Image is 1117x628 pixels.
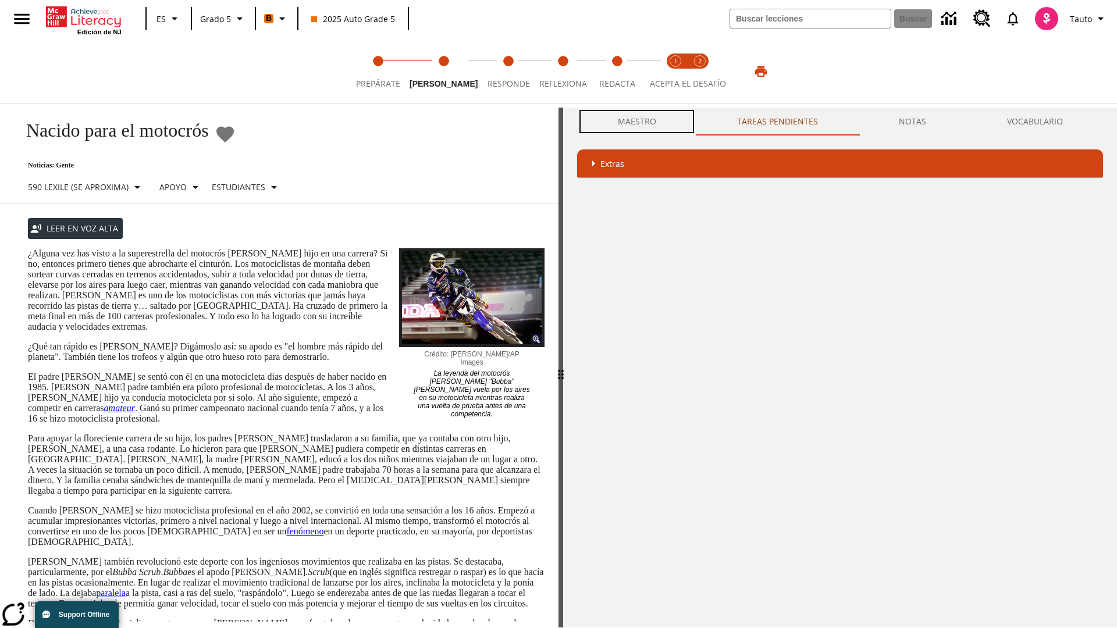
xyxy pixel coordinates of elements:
p: ¿Alguna vez has visto a la superestrella del motocrós [PERSON_NAME] hijo en una carrera? Si no, e... [28,248,545,332]
button: Tipo de apoyo, Apoyo [155,177,207,198]
h1: Nacido para el motocrós [14,120,209,141]
button: Lenguaje: ES, Selecciona un idioma [150,8,187,29]
p: Cuando [PERSON_NAME] se hizo motociclista profesional en el año 2002, se convirtió en toda una se... [28,505,545,547]
img: Ampliar [531,334,542,344]
img: avatar image [1035,7,1058,30]
div: Extras [577,149,1103,177]
button: Grado: Grado 5, Elige un grado [195,8,251,29]
span: Responde [488,78,530,89]
button: Seleccionar estudiante [207,177,286,198]
p: Apoyo [159,181,187,193]
span: Reflexiona [539,78,587,89]
p: Crédito: [PERSON_NAME]/AP Images [414,347,530,366]
span: Grado 5 [200,13,231,25]
a: paralela [96,588,126,598]
div: Instructional Panel Tabs [577,108,1103,135]
button: NOTAS [858,108,966,135]
span: Redacta [599,78,635,89]
button: Escoja un nuevo avatar [1028,3,1065,34]
em: Scrub [308,567,329,577]
p: El padre [PERSON_NAME] se sentó con él en una motocicleta días después de haber nacido en 1985. [... [28,372,545,424]
a: fenómeno [286,526,323,536]
button: Abrir el menú lateral [5,2,39,36]
p: [PERSON_NAME] también revolucionó este deporte con los ingeniosos movimientos que realizaba en la... [28,556,545,609]
a: Notificaciones [998,3,1028,34]
button: Añadir a mis Favoritas - Nacido para el motocrós [215,124,236,144]
input: Buscar campo [730,9,891,28]
text: 1 [674,58,677,65]
button: Leer en voz alta [28,218,123,240]
button: Redacta step 5 of 5 [587,40,648,104]
span: Tauto [1070,13,1092,25]
a: Centro de recursos, Se abrirá en una pestaña nueva. [966,3,998,34]
button: Acepta el desafío contesta step 2 of 2 [683,40,717,104]
span: Edición de NJ [77,28,122,35]
button: Lee step 2 of 5 [400,40,487,104]
a: amateur [104,403,135,413]
div: Pulsa la tecla de intro o la barra espaciadora y luego presiona las flechas de derecha e izquierd... [558,108,563,627]
button: Boost El color de la clase es anaranjado. Cambiar el color de la clase. [259,8,294,29]
button: TAREAS PENDIENTES [696,108,858,135]
p: 590 Lexile (Se aproxima) [28,181,129,193]
a: Centro de información [934,3,966,35]
button: Imprimir [742,61,780,82]
span: ACEPTA EL DESAFÍO [650,78,726,89]
button: Responde step 3 of 5 [478,40,539,104]
p: La leyenda del motocrós [PERSON_NAME] "Bubba" [PERSON_NAME] vuela por los aires en su motocicleta... [414,366,530,418]
p: Noticias: Gente [14,161,286,170]
span: 2025 Auto Grade 5 [311,13,395,25]
em: Bubba [163,567,187,577]
button: Support Offline [35,601,119,628]
p: Estudiantes [212,181,265,193]
span: Prepárate [356,78,400,89]
span: B [266,11,272,26]
span: [PERSON_NAME] [410,79,478,88]
button: Perfil/Configuración [1065,8,1112,29]
button: Seleccione Lexile, 590 Lexile (Se aproxima) [23,177,149,198]
img: El corredor de motocrós James Stewart vuela por los aires en su motocicleta de montaña. [399,248,545,347]
span: ES [156,13,166,25]
div: activity [563,108,1117,627]
p: Extras [600,158,624,170]
span: Support Offline [59,611,109,619]
button: VOCABULARIO [966,108,1103,135]
p: Para apoyar la floreciente carrera de su hijo, los padres [PERSON_NAME] trasladaron a su familia,... [28,433,545,496]
button: Reflexiona step 4 of 5 [530,40,596,104]
button: Maestro [577,108,696,135]
em: Bubba Scrub [112,567,161,577]
text: 2 [699,58,702,65]
div: Portada [46,4,122,35]
p: ¿Qué tan rápido es [PERSON_NAME]? Digámoslo así: su apodo es "el hombre más rápido del planeta". ... [28,341,545,362]
button: Acepta el desafío lee step 1 of 2 [659,40,692,104]
button: Prepárate step 1 of 5 [347,40,410,104]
